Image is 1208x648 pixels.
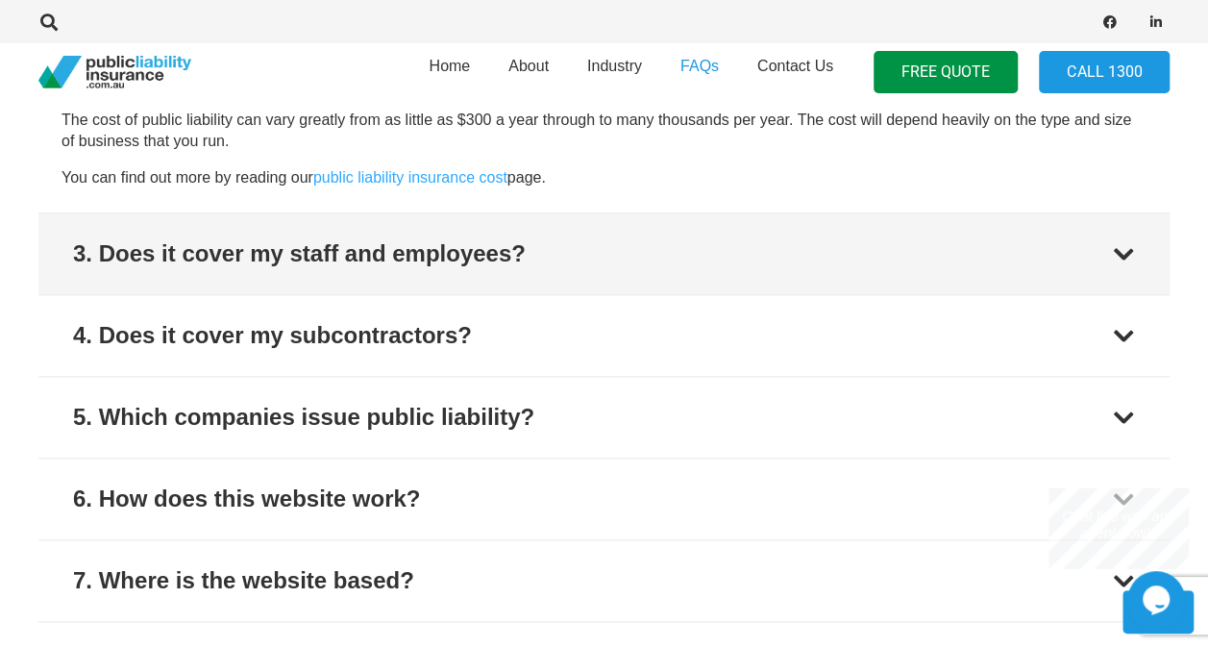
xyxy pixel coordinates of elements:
[874,51,1018,94] a: FREE QUOTE
[38,295,1170,376] button: 4. Does it cover my subcontractors?
[1048,487,1189,569] iframe: chat widget
[1143,9,1170,36] a: LinkedIn
[1097,9,1123,36] a: Facebook
[429,58,470,74] span: Home
[1127,571,1189,629] iframe: chat widget
[587,58,642,74] span: Industry
[38,56,191,89] a: pli_logotransparent
[680,58,719,74] span: FAQs
[661,37,738,107] a: FAQs
[38,213,1170,294] button: 3. Does it cover my staff and employees?
[30,13,68,31] a: Search
[73,563,414,598] div: 7. Where is the website based?
[38,459,1170,539] button: 6. How does this website work?
[409,37,489,107] a: Home
[508,58,549,74] span: About
[73,482,420,516] div: 6. How does this website work?
[1039,51,1170,94] a: Call 1300
[568,37,661,107] a: Industry
[489,37,568,107] a: About
[738,37,852,107] a: Contact Us
[1122,590,1194,634] a: Back to top
[73,237,526,271] div: 3. Does it cover my staff and employees?
[757,58,833,74] span: Contact Us
[73,400,534,435] div: 5. Which companies issue public liability?
[62,110,1146,153] p: The cost of public liability can vary greatly from as little as $300 a year through to many thous...
[73,318,472,353] div: 4. Does it cover my subcontractors?
[38,540,1170,621] button: 7. Where is the website based?
[62,167,1146,188] p: You can find out more by reading our page.
[313,169,507,186] a: public liability insurance cost
[38,377,1170,458] button: 5. Which companies issue public liability?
